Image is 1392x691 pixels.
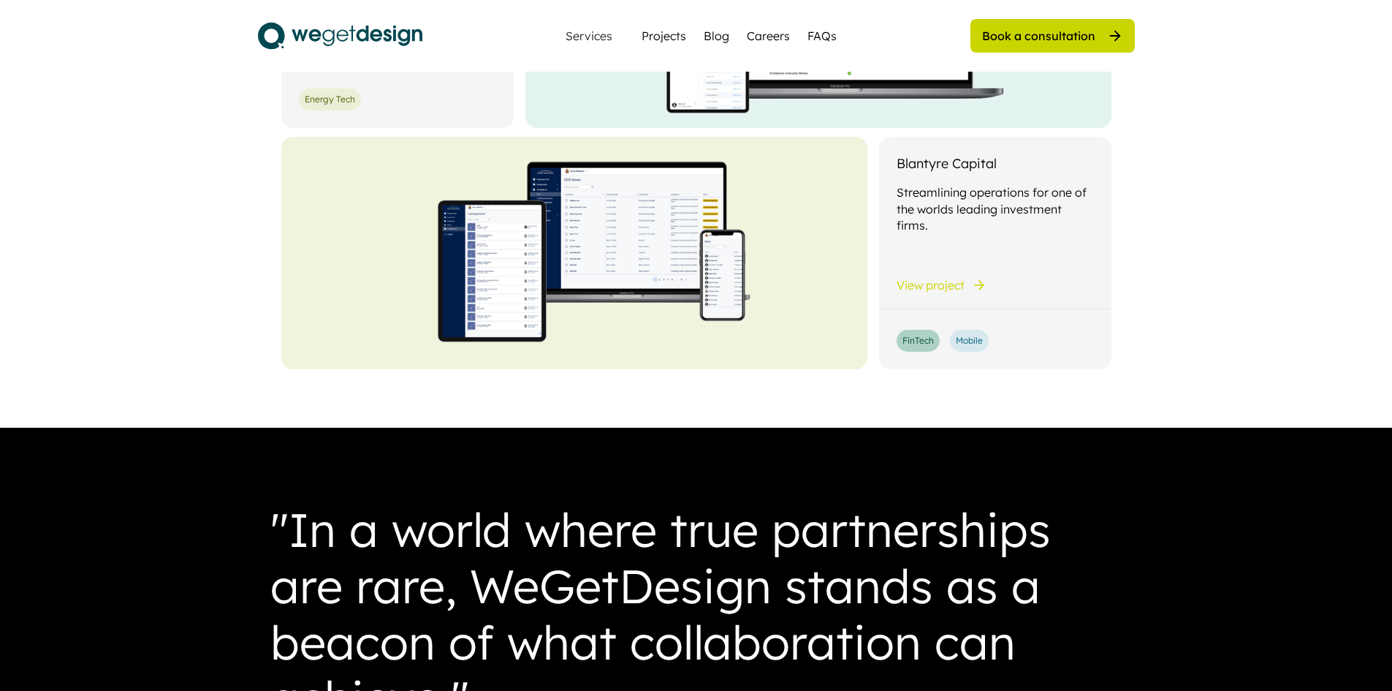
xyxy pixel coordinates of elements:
[305,94,355,106] div: Energy Tech
[982,28,1095,44] div: Book a consultation
[642,27,686,45] a: Projects
[902,335,934,347] div: FinTech
[560,30,618,42] div: Services
[897,184,1094,233] div: Streamlining operations for one of the worlds leading investment firms.
[897,277,965,293] div: View project
[258,18,422,54] img: logo.svg
[747,27,790,45] a: Careers
[704,27,729,45] a: Blog
[956,335,983,347] div: Mobile
[897,154,997,173] div: Blantyre Capital
[807,27,837,45] a: FAQs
